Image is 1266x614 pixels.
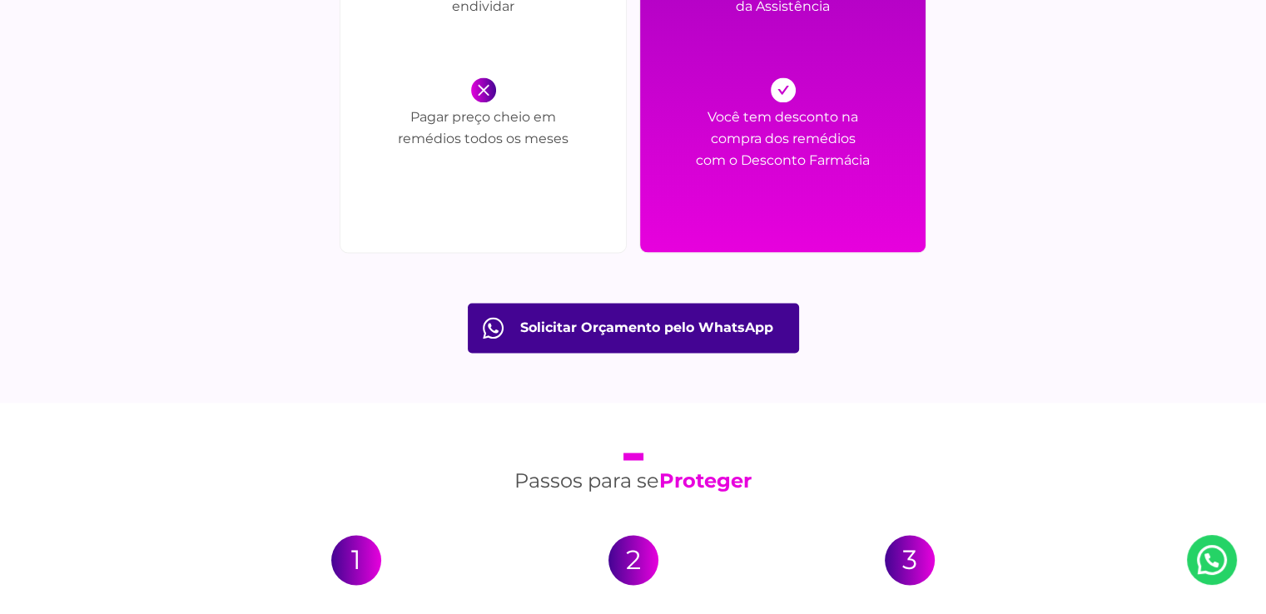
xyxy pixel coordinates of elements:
[659,468,752,493] strong: Proteger
[696,106,871,198] p: Você tem desconto na compra dos remédios com o Desconto Farmácia
[483,317,504,339] img: fale com consultor
[509,453,758,493] h2: Passos para se
[331,535,381,585] div: 1
[885,535,935,585] div: 3
[384,106,583,198] p: Pagar preço cheio em remédios todos os meses
[771,77,796,102] img: icon-v
[468,303,799,353] a: Orçamento pelo WhatsApp
[608,535,658,585] div: 2
[1187,535,1237,585] a: Nosso Whatsapp
[471,77,496,102] img: icon-x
